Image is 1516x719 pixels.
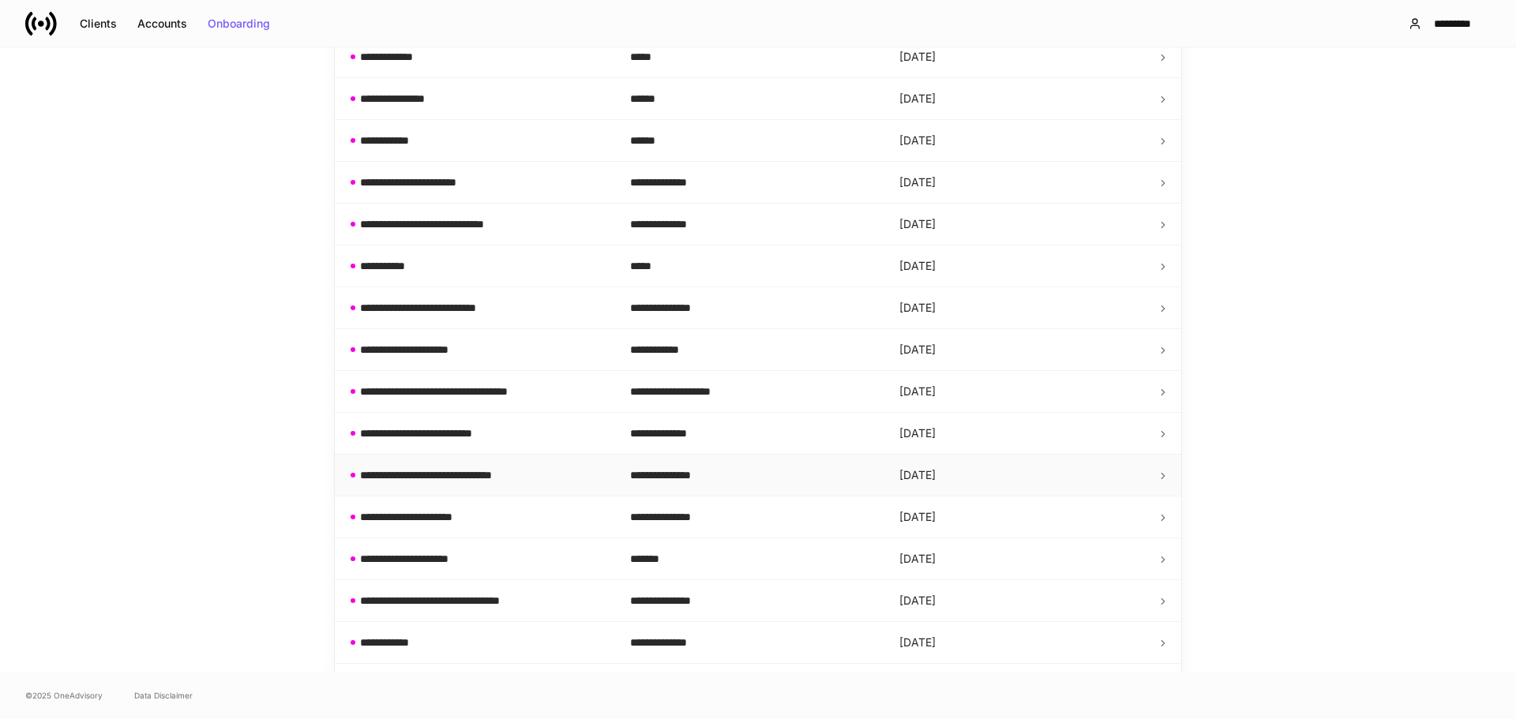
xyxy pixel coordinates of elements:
[887,287,1157,329] td: [DATE]
[887,664,1157,706] td: [DATE]
[80,18,117,29] div: Clients
[887,622,1157,664] td: [DATE]
[887,538,1157,580] td: [DATE]
[208,18,270,29] div: Onboarding
[887,329,1157,371] td: [DATE]
[887,120,1157,162] td: [DATE]
[137,18,187,29] div: Accounts
[197,11,280,36] button: Onboarding
[887,78,1157,120] td: [DATE]
[887,413,1157,455] td: [DATE]
[25,689,103,702] span: © 2025 OneAdvisory
[887,496,1157,538] td: [DATE]
[887,580,1157,622] td: [DATE]
[69,11,127,36] button: Clients
[887,455,1157,496] td: [DATE]
[134,689,193,702] a: Data Disclaimer
[887,204,1157,245] td: [DATE]
[887,371,1157,413] td: [DATE]
[887,162,1157,204] td: [DATE]
[127,11,197,36] button: Accounts
[887,245,1157,287] td: [DATE]
[887,36,1157,78] td: [DATE]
